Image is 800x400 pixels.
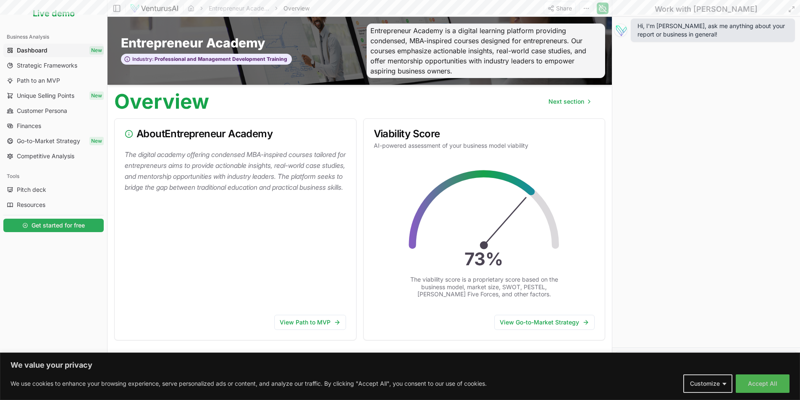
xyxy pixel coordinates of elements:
[89,92,104,100] span: New
[10,360,790,370] p: We value your privacy
[3,89,104,102] a: Unique Selling PointsNew
[3,119,104,133] a: Finances
[17,152,74,160] span: Competitive Analysis
[89,137,104,145] span: New
[465,248,504,269] text: 73 %
[367,24,606,78] span: Entrepreneur Academy is a digital learning platform providing condensed, MBA-inspired courses des...
[542,93,597,110] nav: pagination
[683,374,732,393] button: Customize
[3,74,104,87] a: Path to an MVP
[374,141,595,150] p: AI-powered assessment of your business model viability
[17,137,80,145] span: Go-to-Market Strategy
[132,56,154,63] span: Industry:
[154,56,287,63] span: Professional and Management Development Training
[31,221,85,230] span: Get started for free
[3,217,104,234] a: Get started for free
[494,315,595,330] a: View Go-to-Market Strategy
[17,122,41,130] span: Finances
[614,24,627,37] img: Vera
[3,44,104,57] a: DashboardNew
[17,107,67,115] span: Customer Persona
[17,46,47,55] span: Dashboard
[125,149,349,193] p: The digital academy offering condensed MBA-inspired courses tailored for entrepreneurs aims to pr...
[114,92,209,112] h1: Overview
[10,379,487,389] p: We use cookies to enhance your browsing experience, serve personalized ads or content, and analyz...
[3,149,104,163] a: Competitive Analysis
[400,276,568,298] p: The viability score is a proprietary score based on the business model, market size, SWOT, PESTEL...
[637,22,788,39] span: Hi, I'm [PERSON_NAME], ask me anything about your report or business in general!
[548,97,584,106] span: Next section
[736,374,790,393] button: Accept All
[3,30,104,44] div: Business Analysis
[17,92,74,100] span: Unique Selling Points
[3,198,104,212] a: Resources
[374,129,595,139] h3: Viability Score
[17,76,60,85] span: Path to an MVP
[3,170,104,183] div: Tools
[17,201,45,209] span: Resources
[3,104,104,118] a: Customer Persona
[542,93,597,110] a: Go to next page
[125,129,346,139] h3: About Entrepreneur Academy
[17,61,77,70] span: Strategic Frameworks
[3,219,104,232] button: Get started for free
[121,35,265,50] span: Entrepreneur Academy
[3,134,104,148] a: Go-to-Market StrategyNew
[121,54,292,65] button: Industry:Professional and Management Development Training
[3,183,104,196] a: Pitch deck
[3,59,104,72] a: Strategic Frameworks
[89,46,104,55] span: New
[17,186,46,194] span: Pitch deck
[274,315,346,330] a: View Path to MVP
